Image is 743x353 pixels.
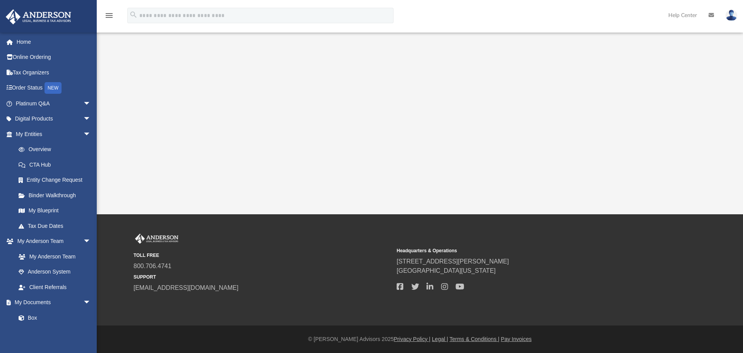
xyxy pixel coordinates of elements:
a: Tax Organizers [5,65,103,80]
a: My Blueprint [11,203,99,219]
a: menu [104,15,114,20]
a: [STREET_ADDRESS][PERSON_NAME] [397,258,509,265]
a: Online Ordering [5,50,103,65]
i: search [129,10,138,19]
a: Privacy Policy | [394,336,431,342]
a: Anderson System [11,264,99,280]
a: My Anderson Team [11,249,95,264]
div: © [PERSON_NAME] Advisors 2025 [97,335,743,343]
a: Entity Change Request [11,172,103,188]
a: Pay Invoices [501,336,531,342]
a: CTA Hub [11,157,103,172]
a: 800.706.4741 [134,263,171,269]
a: Binder Walkthrough [11,188,103,203]
a: My Anderson Teamarrow_drop_down [5,234,99,249]
i: menu [104,11,114,20]
span: arrow_drop_down [83,295,99,311]
a: Overview [11,142,103,157]
img: Anderson Advisors Platinum Portal [3,9,74,24]
img: User Pic [726,10,737,21]
a: Home [5,34,103,50]
a: My Entitiesarrow_drop_down [5,126,103,142]
a: Box [11,310,95,325]
a: Order StatusNEW [5,80,103,96]
a: Legal | [432,336,448,342]
a: [GEOGRAPHIC_DATA][US_STATE] [397,267,496,274]
a: Digital Productsarrow_drop_down [5,111,103,127]
a: Tax Due Dates [11,218,103,234]
span: arrow_drop_down [83,234,99,250]
span: arrow_drop_down [83,111,99,127]
span: arrow_drop_down [83,126,99,142]
img: Anderson Advisors Platinum Portal [134,234,180,244]
a: Meeting Minutes [11,325,99,341]
a: [EMAIL_ADDRESS][DOMAIN_NAME] [134,284,238,291]
a: Client Referrals [11,279,99,295]
a: Terms & Conditions | [450,336,500,342]
a: Platinum Q&Aarrow_drop_down [5,96,103,111]
small: SUPPORT [134,274,391,281]
small: Headquarters & Operations [397,247,654,254]
span: arrow_drop_down [83,96,99,112]
div: NEW [45,82,62,94]
small: TOLL FREE [134,252,391,259]
a: My Documentsarrow_drop_down [5,295,99,310]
